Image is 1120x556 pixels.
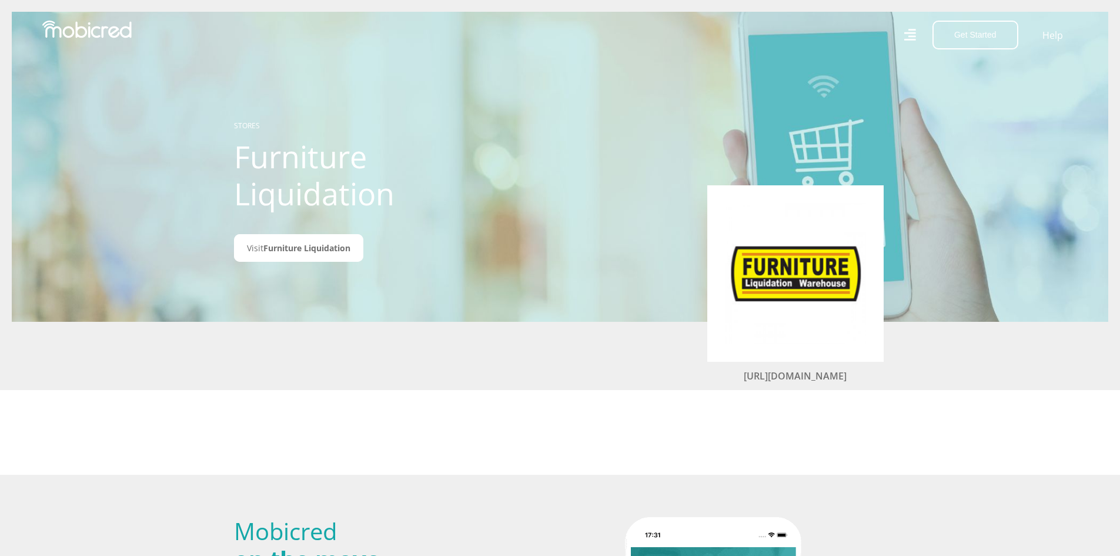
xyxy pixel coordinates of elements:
[234,138,496,212] h1: Furniture Liquidation
[234,234,363,262] a: VisitFurniture Liquidation
[725,203,866,344] img: Furniture Liquidation
[263,242,350,254] span: Furniture Liquidation
[744,369,847,382] a: [URL][DOMAIN_NAME]
[932,21,1018,49] button: Get Started
[234,121,260,131] a: STORES
[42,21,132,38] img: Mobicred
[1042,28,1064,43] a: Help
